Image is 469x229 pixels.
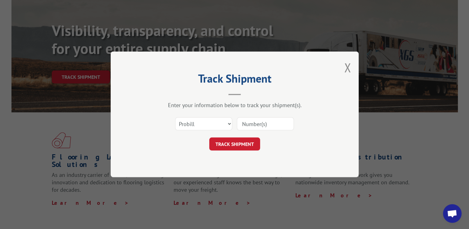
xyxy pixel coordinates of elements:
input: Number(s) [237,118,294,131]
h2: Track Shipment [142,74,328,86]
button: Close modal [344,59,351,76]
button: TRACK SHIPMENT [209,138,260,151]
div: Open chat [443,204,462,223]
div: Enter your information below to track your shipment(s). [142,102,328,109]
